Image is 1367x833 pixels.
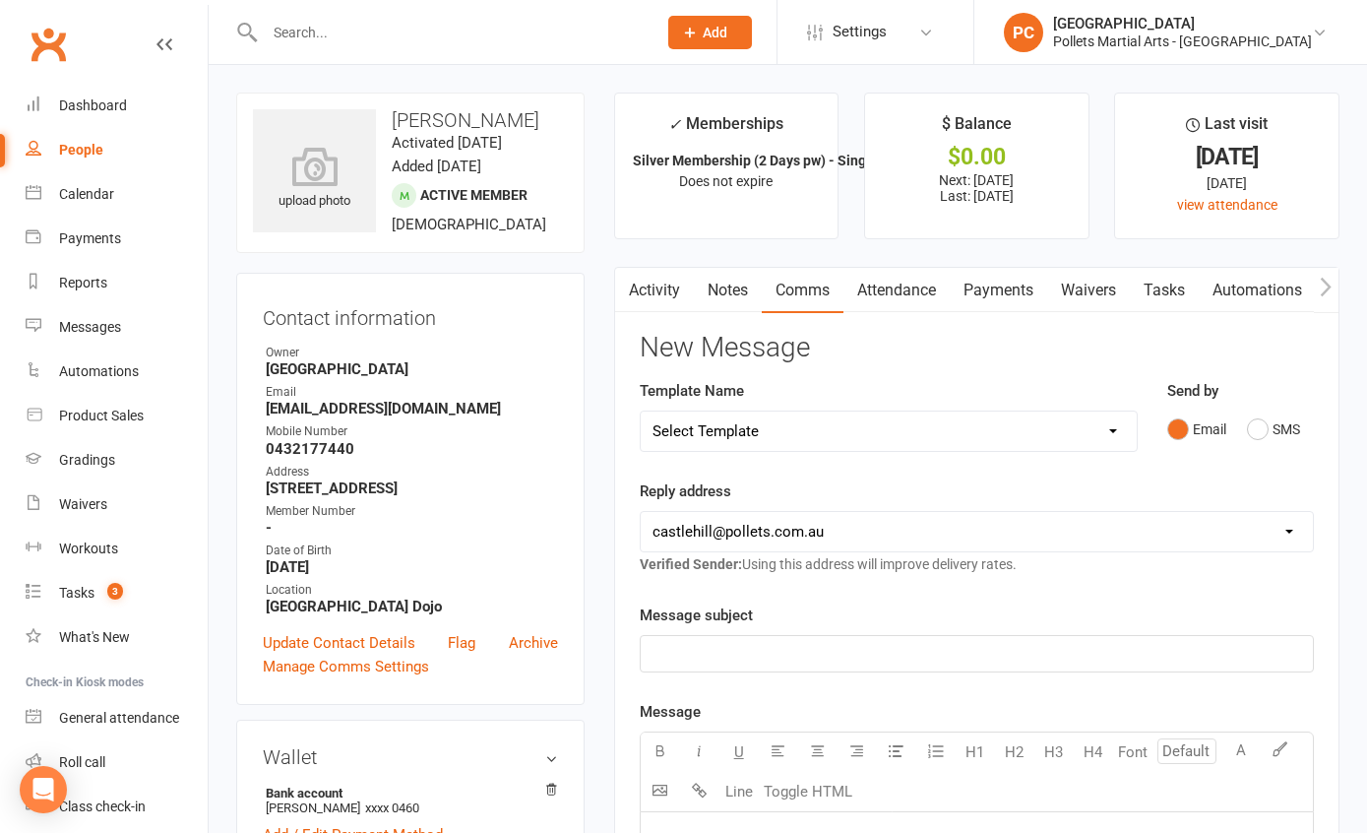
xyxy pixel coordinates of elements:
[883,172,1071,204] p: Next: [DATE] Last: [DATE]
[1053,32,1312,50] div: Pollets Martial Arts - [GEOGRAPHIC_DATA]
[266,581,558,600] div: Location
[20,766,67,813] div: Open Intercom Messenger
[26,438,208,482] a: Gradings
[1047,268,1130,313] a: Waivers
[640,379,744,403] label: Template Name
[26,785,208,829] a: Class kiosk mode
[668,111,783,148] div: Memberships
[26,696,208,740] a: General attendance kiosk mode
[420,187,528,203] span: Active member
[266,440,558,458] strong: 0432177440
[59,754,105,770] div: Roll call
[26,128,208,172] a: People
[266,786,548,801] strong: Bank account
[59,799,146,814] div: Class check-in
[883,147,1071,167] div: $0.00
[263,783,558,818] li: [PERSON_NAME]
[679,173,773,189] span: Does not expire
[59,275,107,290] div: Reports
[1199,268,1316,313] a: Automations
[734,743,744,761] span: U
[719,733,759,772] button: U
[107,583,123,600] span: 3
[1113,733,1152,772] button: Font
[26,740,208,785] a: Roll call
[263,655,429,678] a: Manage Comms Settings
[703,25,727,40] span: Add
[615,268,694,313] a: Activity
[26,482,208,527] a: Waivers
[59,97,127,113] div: Dashboard
[640,700,701,724] label: Message
[26,305,208,350] a: Messages
[1157,738,1216,764] input: Default
[26,261,208,305] a: Reports
[719,772,759,811] button: Line
[253,109,568,131] h3: [PERSON_NAME]
[392,134,502,152] time: Activated [DATE]
[253,147,376,212] div: upload photo
[640,480,731,503] label: Reply address
[668,16,752,49] button: Add
[1074,733,1113,772] button: H4
[26,394,208,438] a: Product Sales
[843,268,950,313] a: Attendance
[59,496,107,512] div: Waivers
[833,10,887,54] span: Settings
[259,19,643,46] input: Search...
[1130,268,1199,313] a: Tasks
[26,527,208,571] a: Workouts
[59,186,114,202] div: Calendar
[266,480,558,497] strong: [STREET_ADDRESS]
[694,268,762,313] a: Notes
[266,519,558,537] strong: -
[266,502,558,521] div: Member Number
[942,111,1012,147] div: $ Balance
[1053,15,1312,32] div: [GEOGRAPHIC_DATA]
[640,333,1314,363] h3: New Message
[950,268,1047,313] a: Payments
[1186,111,1268,147] div: Last visit
[448,631,475,655] a: Flag
[26,217,208,261] a: Payments
[640,556,742,572] strong: Verified Sender:
[263,299,558,329] h3: Contact information
[1034,733,1074,772] button: H3
[263,631,415,655] a: Update Contact Details
[266,422,558,441] div: Mobile Number
[1247,411,1300,448] button: SMS
[59,142,103,158] div: People
[1004,13,1043,52] div: PC
[956,733,995,772] button: H1
[509,631,558,655] a: Archive
[266,400,558,417] strong: [EMAIL_ADDRESS][DOMAIN_NAME]
[640,604,753,627] label: Message subject
[26,350,208,394] a: Automations
[26,571,208,615] a: Tasks 3
[266,360,558,378] strong: [GEOGRAPHIC_DATA]
[365,801,419,815] span: xxxx 0460
[26,172,208,217] a: Calendar
[640,556,1017,572] span: Using this address will improve delivery rates.
[59,408,144,423] div: Product Sales
[59,452,115,468] div: Gradings
[762,268,843,313] a: Comms
[633,153,878,168] strong: Silver Membership (2 Days pw) - Single
[266,558,558,576] strong: [DATE]
[59,319,121,335] div: Messages
[266,383,558,402] div: Email
[1177,197,1277,213] a: view attendance
[26,84,208,128] a: Dashboard
[59,363,139,379] div: Automations
[1167,411,1226,448] button: Email
[1167,379,1218,403] label: Send by
[266,598,558,615] strong: [GEOGRAPHIC_DATA] Dojo
[24,20,73,69] a: Clubworx
[1133,172,1321,194] div: [DATE]
[266,463,558,481] div: Address
[263,746,558,768] h3: Wallet
[266,344,558,362] div: Owner
[1221,733,1261,772] button: A
[59,629,130,645] div: What's New
[392,216,546,233] span: [DEMOGRAPHIC_DATA]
